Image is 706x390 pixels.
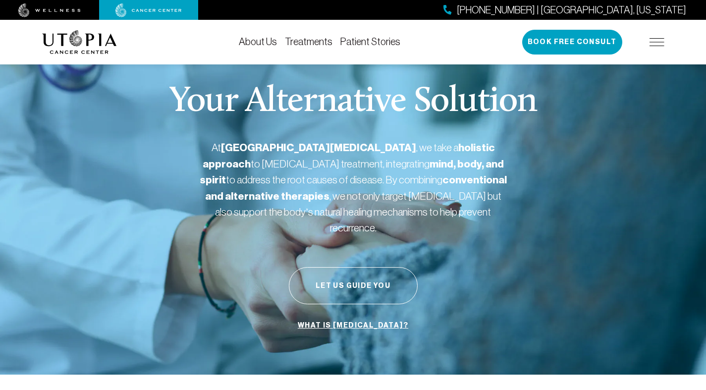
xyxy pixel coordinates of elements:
img: wellness [18,3,81,17]
strong: [GEOGRAPHIC_DATA][MEDICAL_DATA] [221,141,416,154]
a: About Us [239,36,277,47]
strong: conventional and alternative therapies [205,173,507,203]
img: logo [42,30,117,54]
button: Book Free Consult [522,30,622,55]
button: Let Us Guide You [289,267,418,304]
span: [PHONE_NUMBER] | [GEOGRAPHIC_DATA], [US_STATE] [457,3,686,17]
p: At , we take a to [MEDICAL_DATA] treatment, integrating to address the root causes of disease. By... [200,140,507,235]
img: cancer center [115,3,182,17]
a: Patient Stories [340,36,400,47]
a: Treatments [285,36,332,47]
strong: holistic approach [203,141,495,170]
a: [PHONE_NUMBER] | [GEOGRAPHIC_DATA], [US_STATE] [443,3,686,17]
p: Your Alternative Solution [169,84,537,120]
a: What is [MEDICAL_DATA]? [295,316,411,335]
img: icon-hamburger [650,38,664,46]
